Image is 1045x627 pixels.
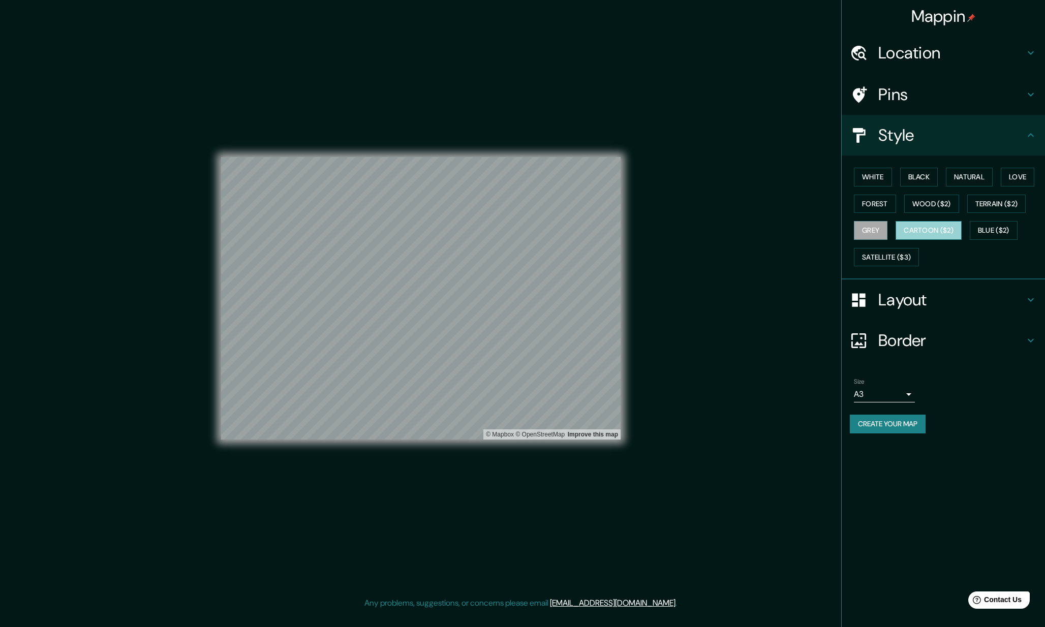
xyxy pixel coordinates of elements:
[967,14,975,22] img: pin-icon.png
[878,330,1025,351] h4: Border
[896,221,962,240] button: Cartoon ($2)
[946,168,993,186] button: Natural
[854,378,865,386] label: Size
[550,598,675,608] a: [EMAIL_ADDRESS][DOMAIN_NAME]
[878,84,1025,105] h4: Pins
[967,195,1026,213] button: Terrain ($2)
[900,168,938,186] button: Black
[955,587,1034,616] iframe: Help widget launcher
[970,221,1018,240] button: Blue ($2)
[854,221,887,240] button: Grey
[854,168,892,186] button: White
[842,320,1045,361] div: Border
[842,279,1045,320] div: Layout
[842,33,1045,73] div: Location
[878,43,1025,63] h4: Location
[842,115,1045,155] div: Style
[854,386,915,402] div: A3
[854,195,896,213] button: Forest
[904,195,959,213] button: Wood ($2)
[515,431,565,438] a: OpenStreetMap
[878,125,1025,145] h4: Style
[677,597,679,609] div: .
[842,74,1045,115] div: Pins
[221,157,621,440] canvas: Map
[854,248,919,267] button: Satellite ($3)
[364,597,677,609] p: Any problems, suggestions, or concerns please email .
[568,431,618,438] a: Map feedback
[850,415,926,433] button: Create your map
[1001,168,1034,186] button: Love
[679,597,681,609] div: .
[878,290,1025,310] h4: Layout
[486,431,514,438] a: Mapbox
[911,6,976,26] h4: Mappin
